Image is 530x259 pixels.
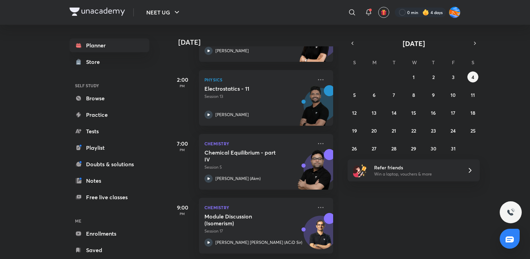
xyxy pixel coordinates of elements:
[471,74,474,80] abbr: October 4, 2025
[70,243,149,257] a: Saved
[431,110,436,116] abbr: October 16, 2025
[393,59,395,66] abbr: Tuesday
[428,125,439,136] button: October 23, 2025
[467,107,478,118] button: October 18, 2025
[393,92,395,98] abbr: October 7, 2025
[389,143,400,154] button: October 28, 2025
[391,145,396,152] abbr: October 28, 2025
[169,84,196,88] p: PM
[169,203,196,212] h5: 9:00
[86,58,104,66] div: Store
[392,110,396,116] abbr: October 14, 2025
[374,164,459,171] h6: Refer friends
[169,76,196,84] h5: 2:00
[371,127,377,134] abbr: October 20, 2025
[432,59,435,66] abbr: Thursday
[431,127,436,134] abbr: October 23, 2025
[215,48,249,54] p: [PERSON_NAME]
[169,212,196,216] p: PM
[70,91,149,105] a: Browse
[408,107,419,118] button: October 15, 2025
[431,145,436,152] abbr: October 30, 2025
[295,149,333,196] img: unacademy
[448,125,459,136] button: October 24, 2025
[432,74,435,80] abbr: October 2, 2025
[372,145,377,152] abbr: October 27, 2025
[451,145,456,152] abbr: October 31, 2025
[389,125,400,136] button: October 21, 2025
[452,59,455,66] abbr: Friday
[408,89,419,100] button: October 8, 2025
[451,110,455,116] abbr: October 17, 2025
[349,89,360,100] button: October 5, 2025
[373,92,375,98] abbr: October 6, 2025
[215,239,302,246] p: [PERSON_NAME] [PERSON_NAME] (ACiD Sir)
[389,107,400,118] button: October 14, 2025
[412,59,417,66] abbr: Wednesday
[428,89,439,100] button: October 9, 2025
[389,89,400,100] button: October 7, 2025
[369,107,380,118] button: October 13, 2025
[204,149,290,163] h5: Chemical Equilibrium - part IV
[204,203,312,212] p: Chemistry
[352,145,357,152] abbr: October 26, 2025
[412,92,415,98] abbr: October 8, 2025
[70,124,149,138] a: Tests
[449,7,460,18] img: Adithya MA
[70,190,149,204] a: Free live classes
[411,145,416,152] abbr: October 29, 2025
[467,71,478,82] button: October 4, 2025
[450,127,456,134] abbr: October 24, 2025
[142,5,185,19] button: NEET UG
[215,176,261,182] p: [PERSON_NAME] (Akm)
[408,125,419,136] button: October 22, 2025
[422,9,429,16] img: streak
[70,141,149,155] a: Playlist
[428,143,439,154] button: October 30, 2025
[369,125,380,136] button: October 20, 2025
[471,92,475,98] abbr: October 11, 2025
[378,7,389,18] button: avatar
[70,174,149,188] a: Notes
[374,171,459,177] p: Win a laptop, vouchers & more
[204,85,290,92] h5: Electrostatics - 11
[411,127,416,134] abbr: October 22, 2025
[178,38,340,46] h4: [DATE]
[70,108,149,122] a: Practice
[452,74,455,80] abbr: October 3, 2025
[349,143,360,154] button: October 26, 2025
[353,164,367,177] img: referral
[304,219,337,252] img: Avatar
[411,110,416,116] abbr: October 15, 2025
[507,208,515,216] img: ttu
[70,227,149,240] a: Enrollments
[372,59,377,66] abbr: Monday
[448,107,459,118] button: October 17, 2025
[467,89,478,100] button: October 11, 2025
[357,38,470,48] button: [DATE]
[70,38,149,52] a: Planner
[381,9,387,15] img: avatar
[392,127,396,134] abbr: October 21, 2025
[448,143,459,154] button: October 31, 2025
[353,92,356,98] abbr: October 5, 2025
[295,85,333,133] img: unacademy
[408,143,419,154] button: October 29, 2025
[448,71,459,82] button: October 3, 2025
[204,76,312,84] p: Physics
[369,143,380,154] button: October 27, 2025
[70,8,125,18] a: Company Logo
[413,74,415,80] abbr: October 1, 2025
[70,215,149,227] h6: ME
[450,92,456,98] abbr: October 10, 2025
[432,92,435,98] abbr: October 9, 2025
[70,157,149,171] a: Doubts & solutions
[353,59,356,66] abbr: Sunday
[470,127,476,134] abbr: October 25, 2025
[169,139,196,148] h5: 7:00
[467,125,478,136] button: October 25, 2025
[204,213,290,227] h5: Module Discussion (Isomerism)
[204,93,312,100] p: Session 13
[428,71,439,82] button: October 2, 2025
[204,139,312,148] p: Chemistry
